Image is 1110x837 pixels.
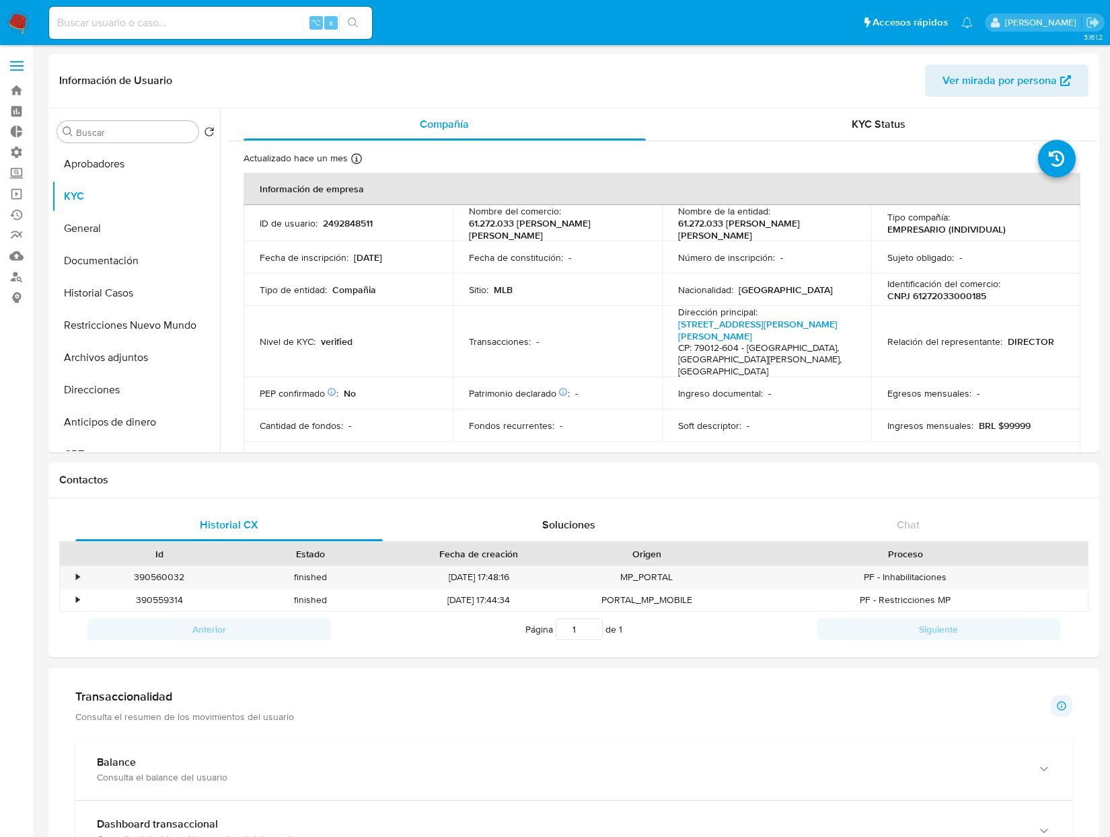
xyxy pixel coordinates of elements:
[887,251,954,264] p: Sujeto obligado :
[323,217,373,229] p: 2492848511
[260,420,343,432] p: Cantidad de fondos :
[1086,15,1100,30] a: Salir
[344,387,356,399] p: No
[678,387,763,399] p: Ingreso documental :
[747,420,749,432] p: -
[83,566,235,588] div: 390560032
[1005,16,1081,29] p: jessica.fukman@mercadolibre.com
[386,566,570,588] div: [DATE] 17:48:16
[260,452,346,464] p: Ingresos mensuales :
[678,342,850,378] h4: CP: 79012-604 - [GEOGRAPHIC_DATA], [GEOGRAPHIC_DATA][PERSON_NAME], [GEOGRAPHIC_DATA]
[244,173,1080,205] th: Información de empresa
[723,589,1088,611] div: PF - Restricciones MP
[887,290,986,302] p: CNPJ 61272033000185
[469,251,563,264] p: Fecha de constitución :
[348,420,351,432] p: -
[351,452,406,464] p: BRL $30000
[52,309,220,342] button: Restricciones Nuevo Mundo
[52,245,220,277] button: Documentación
[768,387,771,399] p: -
[396,547,561,561] div: Fecha de creación
[204,126,215,141] button: Volver al orden por defecto
[1008,335,1054,348] p: DIRECTOR
[321,335,353,348] p: verified
[87,619,331,640] button: Anterior
[887,278,1000,290] p: Identificación del comercio :
[235,566,386,588] div: finished
[568,251,571,264] p: -
[469,217,640,241] p: 61.272.033 [PERSON_NAME] [PERSON_NAME]
[52,148,220,180] button: Aprobadores
[542,517,595,532] span: Soluciones
[678,306,757,318] p: Dirección principal :
[732,547,1078,561] div: Proceso
[887,223,1006,235] p: EMPRESARIO (INDIVIDUAL)
[887,211,950,223] p: Tipo compañía :
[235,589,386,611] div: finished
[52,342,220,374] button: Archivos adjuntos
[260,335,316,348] p: Nivel de KYC :
[959,251,962,264] p: -
[678,284,733,296] p: Nacionalidad :
[329,16,333,29] span: s
[887,387,971,399] p: Egresos mensuales :
[76,571,79,584] div: •
[619,623,622,636] span: 1
[420,116,469,132] span: Compañía
[961,17,973,28] a: Notificaciones
[63,126,73,137] button: Buscar
[494,284,513,296] p: MLB
[260,251,348,264] p: Fecha de inscripción :
[469,284,488,296] p: Sitio :
[244,152,348,165] p: Actualizado hace un mes
[52,438,220,471] button: CBT
[244,547,377,561] div: Estado
[678,420,741,432] p: Soft descriptor :
[469,205,561,217] p: Nombre del comercio :
[76,594,79,606] div: •
[52,406,220,438] button: Anticipos de dinero
[852,116,905,132] span: KYC Status
[386,589,570,611] div: [DATE] 17:44:34
[678,217,850,241] p: 61.272.033 [PERSON_NAME] [PERSON_NAME]
[887,420,973,432] p: Ingresos mensuales :
[723,566,1088,588] div: PF - Inhabilitaciones
[59,74,172,87] h1: Información de Usuario
[780,251,783,264] p: -
[873,15,948,30] span: Accesos rápidos
[260,217,318,229] p: ID de usuario :
[93,547,225,561] div: Id
[571,589,723,611] div: PORTAL_MP_MOBILE
[311,16,321,29] span: ⌥
[817,619,1061,640] button: Siguiente
[83,589,235,611] div: 390559314
[977,387,979,399] p: -
[52,180,220,212] button: KYC
[925,65,1088,97] button: Ver mirada por persona
[49,14,372,32] input: Buscar usuario o caso...
[560,420,562,432] p: -
[887,335,1002,348] p: Relación del representante :
[469,387,570,399] p: Patrimonio declarado :
[678,317,838,343] a: [STREET_ADDRESS][PERSON_NAME][PERSON_NAME]
[260,387,338,399] p: PEP confirmado :
[59,473,1088,487] h1: Contactos
[76,126,193,138] input: Buscar
[739,284,833,296] p: [GEOGRAPHIC_DATA]
[52,212,220,245] button: General
[200,517,258,532] span: Historial CX
[354,251,382,264] p: [DATE]
[979,420,1031,432] p: BRL $99999
[678,251,775,264] p: Número de inscripción :
[339,13,367,32] button: search-icon
[52,277,220,309] button: Historial Casos
[525,619,622,640] span: Página de
[469,335,531,348] p: Transacciones :
[575,387,578,399] p: -
[52,374,220,406] button: Direcciones
[260,284,327,296] p: Tipo de entidad :
[581,547,713,561] div: Origen
[536,335,539,348] p: -
[897,517,920,532] span: Chat
[678,205,770,217] p: Nombre de la entidad :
